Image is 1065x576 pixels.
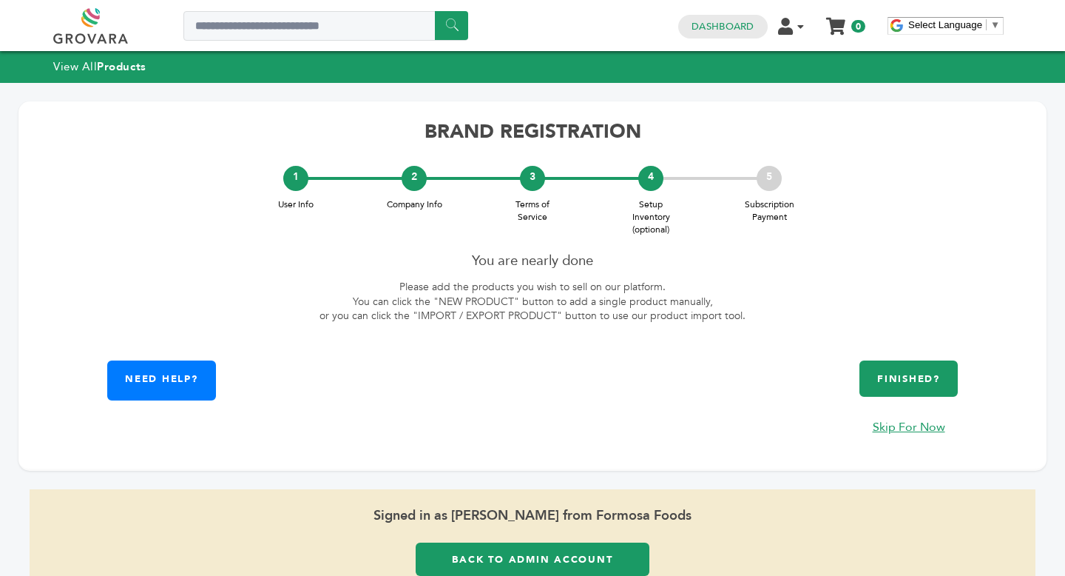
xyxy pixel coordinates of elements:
h3: You are nearly done [33,251,1032,281]
a: Dashboard [692,20,754,33]
div: 5 [757,166,782,191]
span: ​ [986,19,987,30]
p: Please add the products you wish to sell on our platform. [33,280,1032,295]
div: 1 [283,166,308,191]
a: Back to Admin Account [416,543,649,576]
a: Finished? [859,361,958,397]
div: 3 [520,166,545,191]
p: or you can click the "IMPORT / EXPORT PRODUCT" button to use our product import tool. [33,309,1032,324]
div: 4 [638,166,663,191]
h1: BRAND REGISTRATION [33,113,1032,152]
span: Select Language [908,19,982,30]
span: Subscription Payment [740,198,799,224]
span: Company Info [385,198,444,211]
strong: Products [97,59,146,74]
div: 2 [402,166,427,191]
span: Setup Inventory (optional) [621,198,680,235]
a: Select Language​ [908,19,1000,30]
span: ▼ [990,19,1000,30]
button: Need Help? [107,361,216,401]
span: User Info [266,198,325,211]
a: Skip For Now [826,419,991,435]
a: My Cart [828,13,845,29]
input: Search a product or brand... [183,11,468,41]
p: You can click the "NEW PRODUCT" button to add a single product manually, [33,295,1032,309]
span: Signed in as [PERSON_NAME] from Formosa Foods [30,489,1035,543]
a: View AllProducts [53,59,146,74]
span: 0 [851,20,865,33]
span: Terms of Service [503,198,562,224]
